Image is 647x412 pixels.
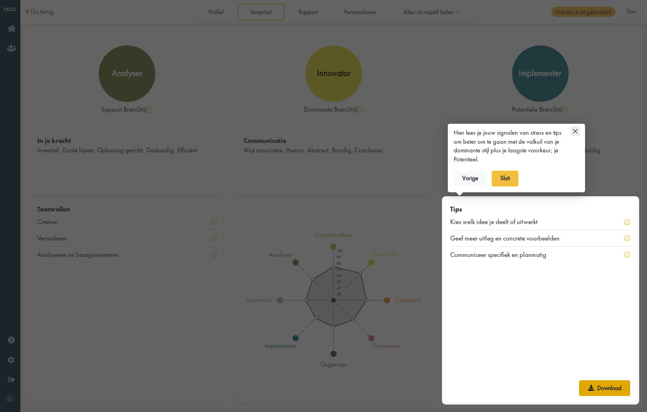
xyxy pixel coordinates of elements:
div: Geef meer uitleg en concrete voorbeelden [450,234,570,243]
img: info-yellow.svg [624,235,630,241]
div: Kies welk idee je deelt of uitwerkt [450,217,548,227]
div: Tips [450,205,630,214]
div: Hier lees je jouw signalen van stress en tips om beter om te gaan met de valkuil van je dominante... [454,128,565,164]
img: info-yellow.svg [624,252,630,258]
button: Vorige [454,171,487,186]
button: Sluit [492,171,519,186]
div: Communiceer specifiek en planmatig [450,250,556,260]
a: Download [579,380,630,396]
img: info-yellow.svg [624,219,630,225]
